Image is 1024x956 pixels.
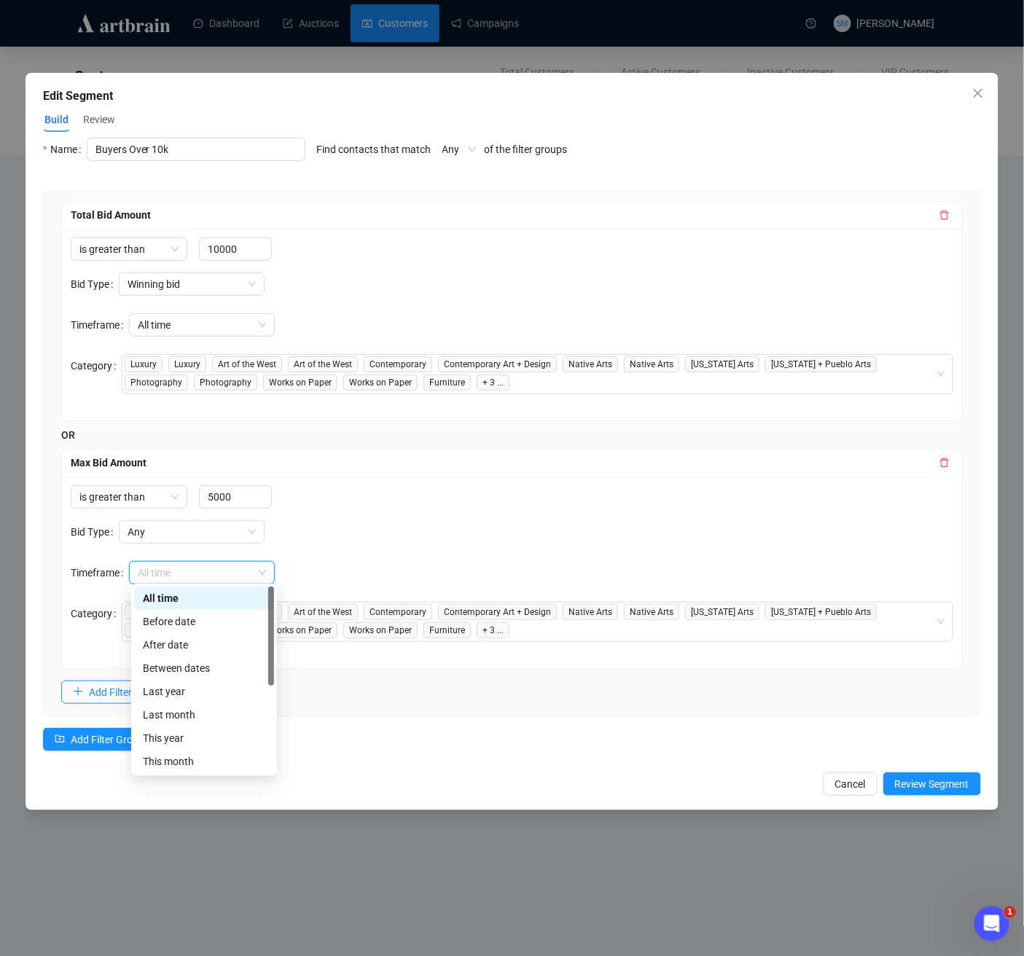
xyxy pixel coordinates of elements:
[442,138,476,160] span: Any
[288,356,358,372] span: Art of the West
[624,356,679,372] span: Native Arts
[685,356,759,372] span: [US_STATE] Arts
[134,726,274,750] div: This year
[61,427,963,443] div: OR
[883,772,981,796] button: Review Segment
[44,112,69,128] span: Build
[939,458,950,468] span: delete
[125,622,188,638] span: Photography
[895,776,969,792] span: Review Segment
[317,138,568,179] div: Find contacts that match of the filter groups
[288,604,358,620] span: Art of the West
[1004,906,1016,918] span: 1
[128,521,256,543] span: Any
[43,109,70,132] button: Build
[134,610,274,633] div: Before date
[343,375,418,391] span: Works on Paper
[423,375,471,391] span: Furniture
[974,906,1009,941] iframe: Intercom live chat
[972,87,984,99] span: close
[563,604,618,620] span: Native Arts
[685,604,759,620] span: [US_STATE] Arts
[143,730,265,746] div: This year
[89,684,132,700] span: Add Filter
[128,273,256,295] span: Winning bid
[364,356,432,372] span: Contemporary
[134,587,274,610] div: All time
[134,633,274,657] div: After date
[624,604,679,620] span: Native Arts
[71,602,122,625] label: Category
[966,82,990,105] button: Close
[55,734,65,744] span: folder-add
[43,138,86,161] label: Name
[143,590,265,606] div: All time
[168,356,206,372] span: Luxury
[138,314,266,336] span: All time
[143,753,265,769] div: This month
[765,604,877,620] span: [US_STATE] + Pueblo Arts
[71,455,936,471] div: Max Bid Amount
[143,637,265,653] div: After date
[71,273,119,296] label: Bid Type
[79,238,179,260] span: is greater than
[423,622,471,638] span: Furniture
[125,375,188,391] span: Photography
[343,622,418,638] span: Works on Paper
[364,604,432,620] span: Contemporary
[143,614,265,630] div: Before date
[71,520,119,544] label: Bid Type
[824,772,878,796] button: Cancel
[82,108,117,131] button: Review
[143,707,265,723] div: Last month
[477,622,509,638] span: + 3 ...
[71,354,122,377] label: Category
[563,356,618,372] span: Native Arts
[71,732,144,748] span: Add Filter Group
[83,112,115,128] span: Review
[438,356,557,372] span: Contemporary Art + Design
[43,728,156,751] button: Add Filter Group
[438,604,557,620] span: Contemporary Art + Design
[263,622,337,638] span: Works on Paper
[143,683,265,700] div: Last year
[134,703,274,726] div: Last month
[61,681,144,704] button: Add Filter
[73,686,83,697] span: plus
[125,604,163,620] span: Luxury
[194,375,257,391] span: Photography
[71,313,129,337] label: Timeframe
[765,356,877,372] span: [US_STATE] + Pueblo Arts
[71,561,129,584] label: Timeframe
[134,657,274,680] div: Between dates
[138,562,266,584] span: All time
[477,375,509,391] span: + 3 ...
[125,356,163,372] span: Luxury
[134,750,274,773] div: This month
[71,207,936,223] div: Total Bid Amount
[939,210,950,220] span: delete
[43,87,981,105] div: Edit Segment
[212,356,282,372] span: Art of the West
[835,776,866,792] span: Cancel
[134,680,274,703] div: Last year
[79,486,179,508] span: is greater than
[263,375,337,391] span: Works on Paper
[143,660,265,676] div: Between dates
